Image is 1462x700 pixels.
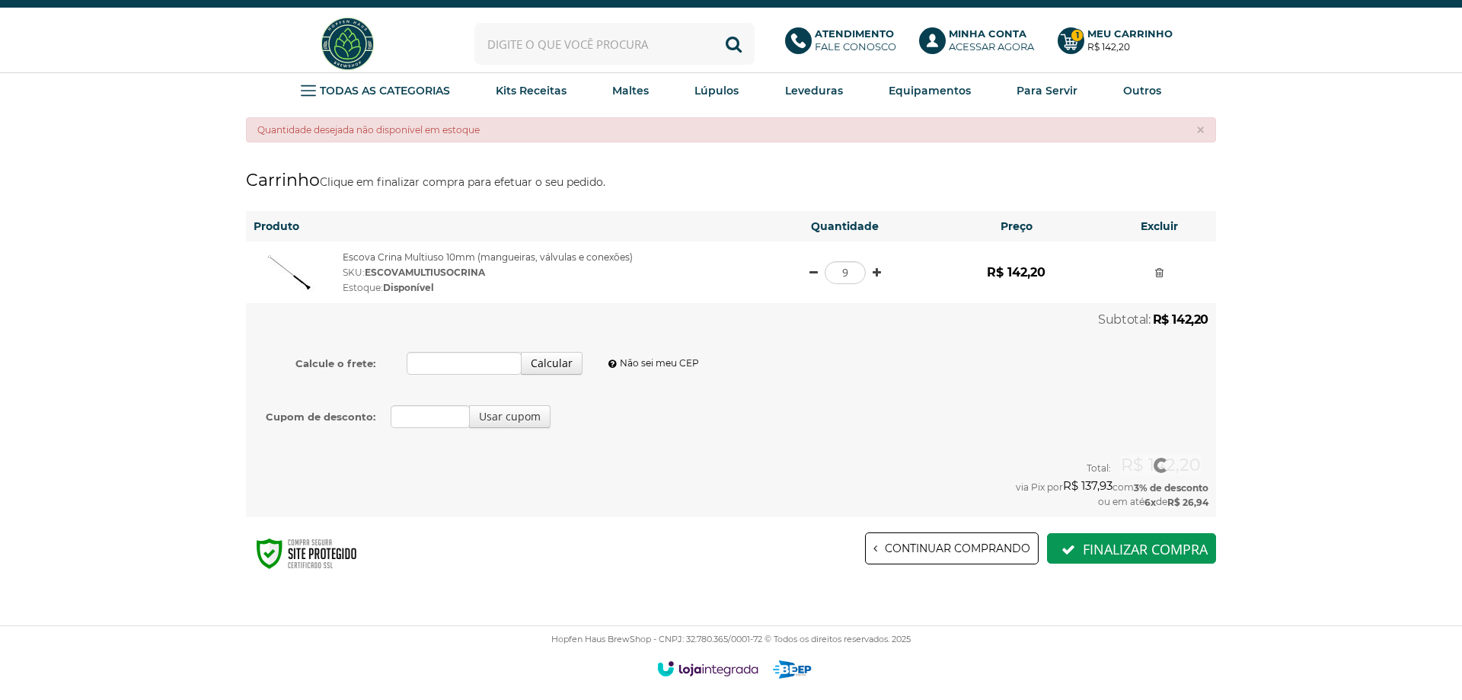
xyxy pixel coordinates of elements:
p: Fale conosco [815,27,896,53]
a: Agencia de Marketing Digital e Planejamento – São Paulo [773,660,812,679]
a: Leveduras [785,79,843,102]
img: Hopfen Haus BrewShop [319,15,376,72]
strong: Maltes [612,84,649,97]
h6: Produto [254,219,752,234]
a: Kits Receitas [496,79,567,102]
span: Total: [1087,462,1111,474]
span: ou em até de [1098,496,1208,507]
strong: R$ 26,94 [1167,497,1208,508]
strong: 1 [1071,29,1084,42]
a: Para Servir [1017,79,1077,102]
button: Calcular [521,352,583,375]
strong: Lúpulos [694,84,739,97]
h6: Excluir [1109,219,1208,234]
strong: Disponível [383,282,434,293]
button: Usar cupom [469,405,551,428]
strong: 3% de desconto [1134,482,1208,494]
a: Maltes [612,79,649,102]
p: Hopfen Haus BrewShop - CNPJ: 32.780.365/0001-72 © Todos os direitos reservados. 2025 [246,634,1216,644]
input: Digite o que você procura [474,23,755,65]
div: Quantidade desejada não disponível em estoque [246,117,1216,142]
strong: Equipamentos [889,84,971,97]
strong: R$ 142,20 [1087,41,1130,53]
img: Escova Crina Multiuso 10mm (mangueiras, válvulas e conexões) [266,249,314,296]
strong: Leveduras [785,84,843,97]
b: Cupom de desconto: [266,411,375,423]
strong: Para Servir [1017,84,1077,97]
a: Outros [1123,79,1161,102]
a: Loja Integrada [643,654,773,683]
a: Equipamentos [889,79,971,102]
a: Não sei meu CEP [605,357,699,369]
strong: TODAS AS CATEGORIAS [320,84,450,97]
button: Buscar [713,23,755,65]
b: Meu Carrinho [1087,27,1173,40]
p: Acessar agora [949,27,1034,53]
a: TODAS AS CATEGORIAS [301,79,450,102]
strong: Kits Receitas [496,84,567,97]
a: AtendimentoFale conosco [785,27,905,61]
strong: ESCOVAMULTIUSOCRINA [365,267,485,278]
strong: R$ 137,93 [1063,478,1112,493]
small: Clique em finalizar compra para efetuar o seu pedido. [320,175,605,189]
a: Escova Crina Multiuso 10mm (mangueiras, válvulas e conexões) [343,251,633,263]
strong: R$ 142,20 [987,265,1045,280]
h6: Preço [938,219,1094,234]
h6: Quantidade [767,219,923,234]
img: logo-beep-digital.png [773,660,812,679]
span: via Pix por com [1016,481,1208,493]
strong: 6x [1144,497,1156,508]
span: Subtotal: [1098,312,1150,327]
h1: Carrinho [246,165,1216,196]
a: Continuar comprando [865,532,1039,564]
strong: R$ 142,20 [1153,312,1208,327]
img: Logomarca Loja Integrada [643,654,773,683]
b: Atendimento [815,27,894,40]
button: Finalizar compra [1047,533,1216,564]
button: × [1196,123,1205,138]
span: SKU: [343,267,485,278]
strong: Outros [1123,84,1161,97]
b: Minha Conta [949,27,1026,40]
b: Calcule o frete: [295,357,375,369]
img: Compra 100% Segura [246,532,367,574]
strong: R$ 142,20 [1121,455,1201,475]
span: Estoque: [343,282,434,293]
a: Lúpulos [694,79,739,102]
a: Minha ContaAcessar agora [919,27,1042,61]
